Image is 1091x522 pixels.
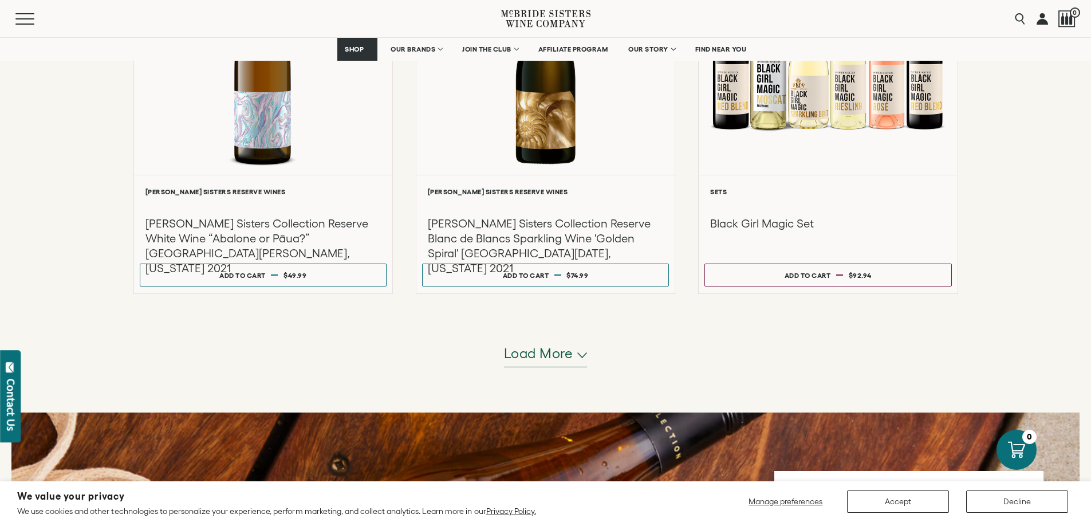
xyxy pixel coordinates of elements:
[486,507,536,516] a: Privacy Policy.
[785,267,831,284] div: Add to cart
[504,340,588,367] button: Load more
[688,38,754,61] a: FIND NEAR YOU
[140,264,387,286] button: Add to cart $49.99
[504,344,573,363] span: Load more
[422,264,669,286] button: Add to cart $74.99
[17,506,536,516] p: We use cookies and other technologies to personalize your experience, perform marketing, and coll...
[695,45,747,53] span: FIND NEAR YOU
[503,267,549,284] div: Add to cart
[704,264,951,286] button: Add to cart $92.94
[742,490,830,513] button: Manage preferences
[749,497,822,506] span: Manage preferences
[219,267,266,284] div: Add to cart
[462,45,511,53] span: JOIN THE CLUB
[710,188,946,195] h6: Sets
[847,490,949,513] button: Accept
[283,272,306,279] span: $49.99
[428,188,663,195] h6: [PERSON_NAME] Sisters Reserve Wines
[5,379,17,431] div: Contact Us
[538,45,608,53] span: AFFILIATE PROGRAM
[345,45,364,53] span: SHOP
[428,216,663,276] h3: [PERSON_NAME] Sisters Collection Reserve Blanc de Blancs Sparkling Wine 'Golden Spiral' [GEOGRAPH...
[566,272,588,279] span: $74.99
[145,216,381,276] h3: [PERSON_NAME] Sisters Collection Reserve White Wine “Abalone or Pāua?” [GEOGRAPHIC_DATA][PERSON_N...
[621,38,682,61] a: OUR STORY
[710,216,946,231] h3: Black Girl Magic Set
[1022,430,1037,444] div: 0
[15,13,57,25] button: Mobile Menu Trigger
[391,45,435,53] span: OUR BRANDS
[383,38,449,61] a: OUR BRANDS
[145,188,381,195] h6: [PERSON_NAME] Sisters Reserve Wines
[337,38,377,61] a: SHOP
[1070,7,1080,18] span: 0
[849,272,872,279] span: $92.94
[455,38,525,61] a: JOIN THE CLUB
[628,45,668,53] span: OUR STORY
[966,490,1068,513] button: Decline
[531,38,616,61] a: AFFILIATE PROGRAM
[17,492,536,501] h2: We value your privacy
